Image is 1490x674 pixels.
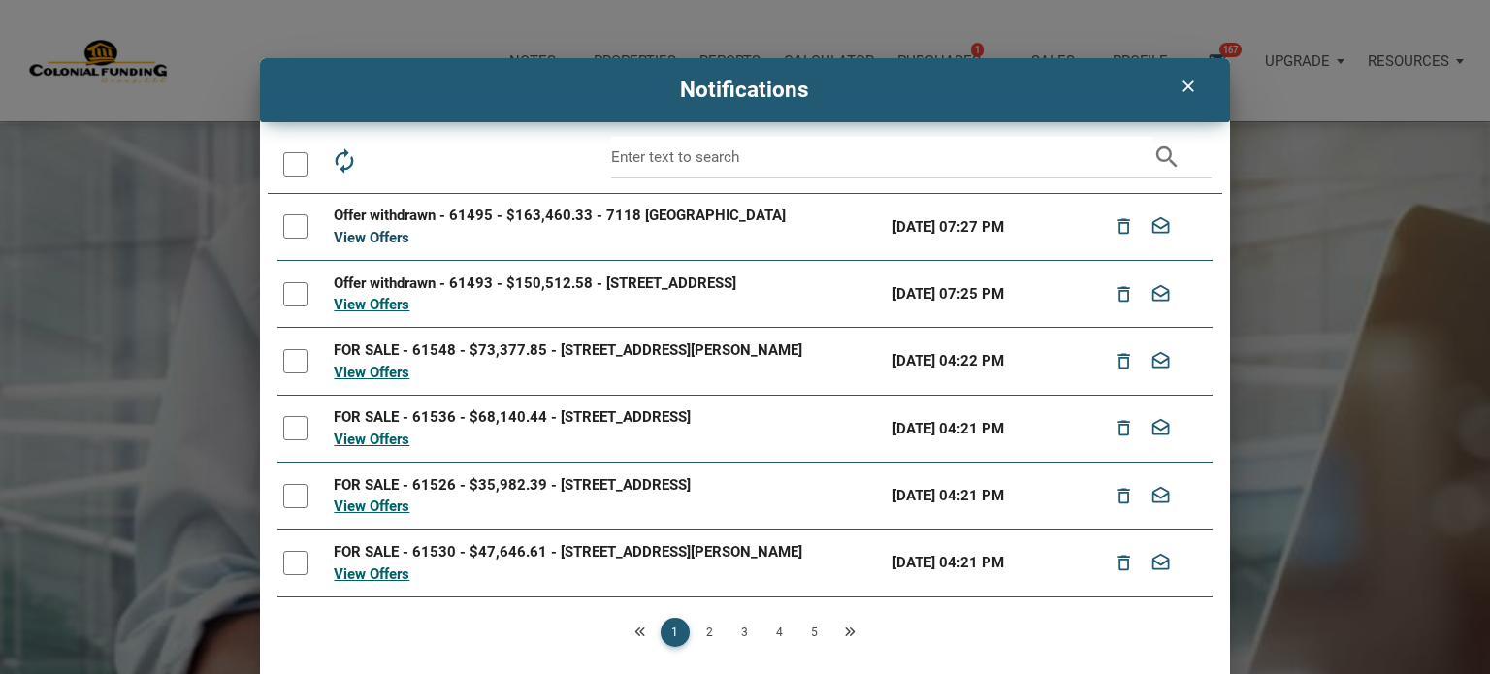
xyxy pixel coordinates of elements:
i: drafts [1149,546,1172,581]
i: delete_outline [1113,276,1136,311]
td: [DATE] 07:27 PM [887,194,1073,261]
a: 1 [661,618,690,647]
i: delete_outline [1113,411,1136,446]
i: drafts [1149,343,1172,378]
i: drafts [1149,411,1172,446]
div: Offer withdrawn - 61493 - $150,512.58 - [STREET_ADDRESS] [334,273,881,295]
button: drafts [1143,343,1180,380]
button: delete_outline [1106,209,1143,245]
button: delete_outline [1106,545,1143,582]
a: View Offers [334,565,409,583]
button: autorenew [322,137,366,180]
button: drafts [1143,478,1180,515]
button: drafts [1143,209,1180,245]
i: drafts [1149,209,1172,244]
div: FOR SALE - 61530 - $47,646.61 - [STREET_ADDRESS][PERSON_NAME] [334,541,881,563]
button: drafts [1143,410,1180,447]
a: View Offers [334,431,409,448]
input: Enter text to search [611,137,1151,178]
button: delete_outline [1106,343,1143,380]
i: drafts [1149,276,1172,311]
i: search [1152,137,1182,178]
a: View Offers [334,364,409,381]
a: View Offers [334,229,409,246]
button: delete_outline [1106,478,1143,515]
i: delete_outline [1113,478,1136,513]
button: delete_outline [1106,410,1143,447]
td: [DATE] 07:25 PM [887,261,1073,328]
i: delete_outline [1113,546,1136,581]
h4: Notifications [275,74,1216,107]
button: delete_outline [1106,276,1143,313]
i: autorenew [331,147,358,175]
button: clear [1163,68,1213,105]
div: FOR SALE - 61536 - $68,140.44 - [STREET_ADDRESS] [334,406,881,429]
div: Offer withdrawn - 61495 - $163,460.33 - 7118 [GEOGRAPHIC_DATA] [334,205,881,227]
button: drafts [1143,545,1180,582]
a: 4 [765,618,794,647]
i: clear [1177,77,1200,96]
td: [DATE] 04:21 PM [887,530,1073,596]
button: drafts [1143,276,1180,313]
a: 5 [800,618,829,647]
a: View Offers [334,497,409,515]
i: drafts [1149,478,1172,513]
a: View Offers [334,296,409,313]
div: FOR SALE - 61526 - $35,982.39 - [STREET_ADDRESS] [334,474,881,497]
td: [DATE] 04:20 PM [887,596,1073,663]
a: Previous [626,618,655,647]
a: Next [835,618,864,647]
div: FOR SALE - 61548 - $73,377.85 - [STREET_ADDRESS][PERSON_NAME] [334,339,881,362]
i: delete_outline [1113,343,1136,378]
td: [DATE] 04:21 PM [887,395,1073,462]
td: [DATE] 04:22 PM [887,328,1073,395]
i: delete_outline [1113,209,1136,244]
td: [DATE] 04:21 PM [887,463,1073,530]
a: 2 [696,618,725,647]
a: 3 [730,618,760,647]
